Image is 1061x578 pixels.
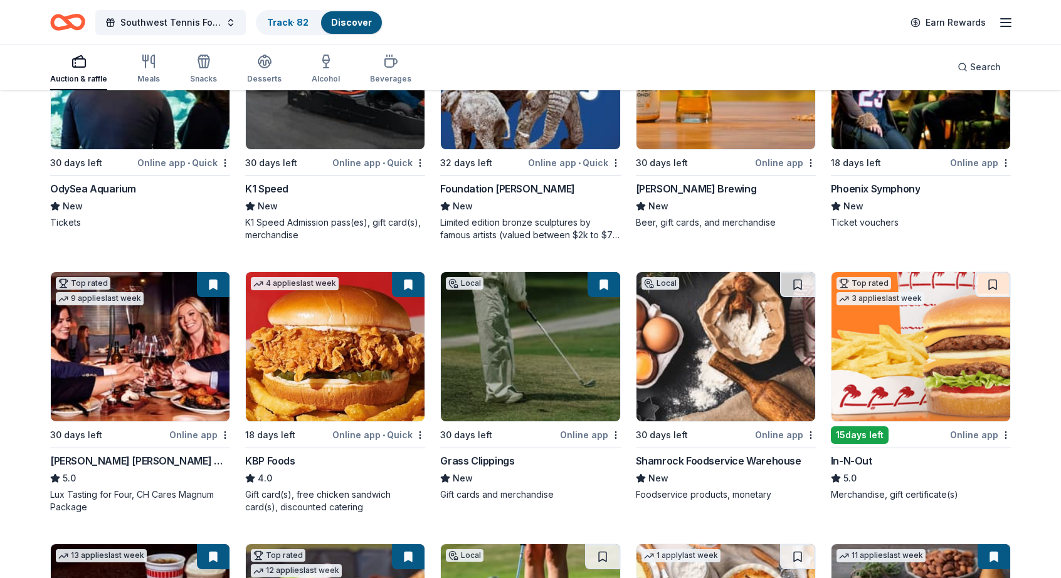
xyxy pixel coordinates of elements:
[903,11,993,34] a: Earn Rewards
[251,564,342,577] div: 12 applies last week
[258,199,278,214] span: New
[95,10,246,35] button: Southwest Tennis Foundation Silent Auction
[190,49,217,90] button: Snacks
[641,277,679,290] div: Local
[648,471,668,486] span: New
[137,155,230,171] div: Online app Quick
[383,430,385,440] span: •
[120,15,221,30] span: Southwest Tennis Foundation Silent Auction
[636,272,815,421] img: Image for Shamrock Foodservice Warehouse
[755,155,816,171] div: Online app
[578,158,581,168] span: •
[51,272,230,421] img: Image for Cooper's Hawk Winery and Restaurants
[50,216,230,229] div: Tickets
[247,49,282,90] button: Desserts
[245,428,295,443] div: 18 days left
[267,17,309,28] a: Track· 82
[648,199,668,214] span: New
[755,427,816,443] div: Online app
[831,271,1011,501] a: Image for In-N-OutTop rated3 applieslast week15days leftOnline appIn-N-Out5.0Merchandise, gift ce...
[441,272,620,421] img: Image for Grass Clippings
[246,272,425,421] img: Image for KBP Foods
[440,271,620,501] a: Image for Grass ClippingsLocal30 days leftOnline appGrass ClippingsNewGift cards and merchandise
[50,74,107,84] div: Auction & raffle
[837,292,924,305] div: 3 applies last week
[641,549,721,562] div: 1 apply last week
[453,471,473,486] span: New
[440,488,620,501] div: Gift cards and merchandise
[636,181,757,196] div: [PERSON_NAME] Brewing
[63,471,76,486] span: 5.0
[251,549,305,562] div: Top rated
[837,277,891,290] div: Top rated
[50,271,230,513] a: Image for Cooper's Hawk Winery and RestaurantsTop rated9 applieslast week30 days leftOnline app[P...
[453,199,473,214] span: New
[137,49,160,90] button: Meals
[245,155,297,171] div: 30 days left
[50,453,230,468] div: [PERSON_NAME] [PERSON_NAME] Winery and Restaurants
[63,199,83,214] span: New
[948,55,1011,80] button: Search
[187,158,190,168] span: •
[50,181,136,196] div: OdySea Aquarium
[50,428,102,443] div: 30 days left
[312,49,340,90] button: Alcohol
[950,427,1011,443] div: Online app
[247,74,282,84] div: Desserts
[440,428,492,443] div: 30 days left
[950,155,1011,171] div: Online app
[383,158,385,168] span: •
[831,488,1011,501] div: Merchandise, gift certificate(s)
[843,199,863,214] span: New
[831,453,872,468] div: In-N-Out
[831,272,1010,421] img: Image for In-N-Out
[332,155,425,171] div: Online app Quick
[169,427,230,443] div: Online app
[636,216,816,229] div: Beer, gift cards, and merchandise
[256,10,383,35] button: Track· 82Discover
[370,49,411,90] button: Beverages
[332,427,425,443] div: Online app Quick
[831,426,889,444] div: 15 days left
[50,488,230,513] div: Lux Tasting for Four, CH Cares Magnum Package
[837,549,926,562] div: 11 applies last week
[446,549,483,562] div: Local
[636,155,688,171] div: 30 days left
[843,471,857,486] span: 5.0
[560,427,621,443] div: Online app
[258,471,272,486] span: 4.0
[636,453,801,468] div: Shamrock Foodservice Warehouse
[245,216,425,241] div: K1 Speed Admission pass(es), gift card(s), merchandise
[440,216,620,241] div: Limited edition bronze sculptures by famous artists (valued between $2k to $7k; proceeds will spl...
[50,8,85,37] a: Home
[50,155,102,171] div: 30 days left
[56,549,147,562] div: 13 applies last week
[137,74,160,84] div: Meals
[440,181,574,196] div: Foundation [PERSON_NAME]
[970,60,1001,75] span: Search
[245,181,288,196] div: K1 Speed
[831,155,881,171] div: 18 days left
[440,453,514,468] div: Grass Clippings
[636,428,688,443] div: 30 days left
[370,74,411,84] div: Beverages
[245,271,425,513] a: Image for KBP Foods4 applieslast week18 days leftOnline app•QuickKBP Foods4.0Gift card(s), free c...
[831,181,921,196] div: Phoenix Symphony
[245,488,425,513] div: Gift card(s), free chicken sandwich card(s), discounted catering
[440,155,492,171] div: 32 days left
[446,277,483,290] div: Local
[331,17,372,28] a: Discover
[56,277,110,290] div: Top rated
[56,292,144,305] div: 9 applies last week
[251,277,339,290] div: 4 applies last week
[50,49,107,90] button: Auction & raffle
[312,74,340,84] div: Alcohol
[636,271,816,501] a: Image for Shamrock Foodservice WarehouseLocal30 days leftOnline appShamrock Foodservice Warehouse...
[831,216,1011,229] div: Ticket vouchers
[528,155,621,171] div: Online app Quick
[190,74,217,84] div: Snacks
[636,488,816,501] div: Foodservice products, monetary
[245,453,295,468] div: KBP Foods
